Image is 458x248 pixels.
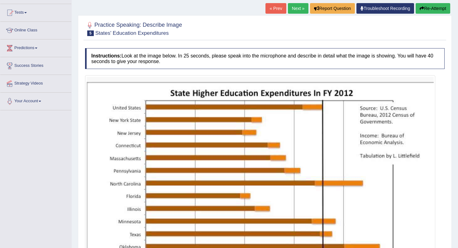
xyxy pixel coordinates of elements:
[310,3,355,14] button: Report Question
[416,3,450,14] button: Re-Attempt
[265,3,286,14] a: « Prev
[85,21,182,36] h2: Practice Speaking: Describe Image
[288,3,308,14] a: Next »
[91,53,122,58] b: Instructions:
[0,39,71,55] a: Predictions
[85,48,445,69] h4: Look at the image below. In 25 seconds, please speak into the microphone and describe in detail w...
[95,30,169,36] small: States' Education Expenditures
[0,93,71,108] a: Your Account
[356,3,414,14] a: Troubleshoot Recording
[0,4,71,20] a: Tests
[0,75,71,90] a: Strategy Videos
[0,22,71,37] a: Online Class
[0,57,71,73] a: Success Stories
[87,30,94,36] span: 5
